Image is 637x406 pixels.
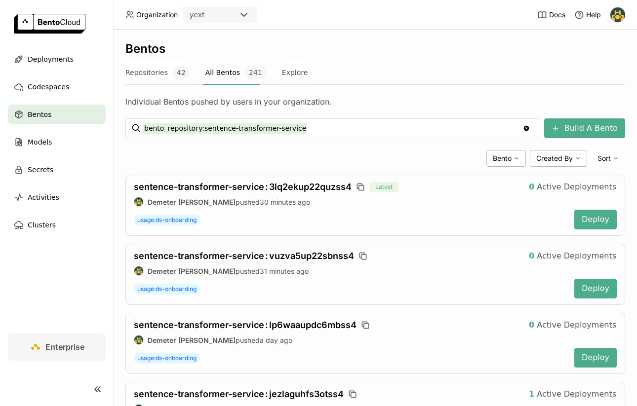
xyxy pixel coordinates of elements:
[134,320,357,331] a: sentence-transformer-service:lp6waaupdc6mbss4
[28,219,56,231] span: Clusters
[260,198,310,206] span: 30 minutes ago
[537,10,565,20] a: Docs
[134,353,200,364] span: usage:ds-onboarding
[28,136,52,148] span: Models
[148,267,236,275] strong: Demeter [PERSON_NAME]
[265,182,268,192] span: :
[521,246,624,266] button: 0Active Deployments
[537,182,616,192] span: Active Deployments
[28,81,69,93] span: Codespaces
[8,105,106,124] a: Bentos
[265,251,268,261] span: :
[125,41,625,56] div: Bentos
[173,66,190,79] span: 42
[529,389,534,399] strong: 1
[134,335,566,345] div: pushed
[282,60,308,85] button: Explore
[537,251,616,261] span: Active Deployments
[486,150,526,167] div: Bento
[134,266,143,275] img: Demeter Dobos
[28,191,59,203] span: Activities
[136,10,178,19] span: Organization
[125,97,625,107] div: Individual Bentos pushed by users in your organization.
[134,335,143,344] img: Demeter Dobos
[574,10,601,20] div: Help
[8,333,106,361] a: Enterprise
[574,279,617,298] button: Deploy
[544,118,625,138] button: Build A Bento
[574,348,617,368] button: Deploy
[205,10,206,20] input: Selected yext.
[537,389,616,399] span: Active Deployments
[8,49,106,69] a: Deployments
[8,132,106,152] a: Models
[529,251,534,261] strong: 0
[574,210,617,229] button: Deploy
[586,10,601,19] span: Help
[190,10,204,20] div: yext
[125,60,190,85] button: Repositories
[8,215,106,235] a: Clusters
[610,7,625,22] img: Demeter Dobos
[14,14,85,34] img: logo
[134,197,143,206] img: Demeter Dobos
[134,182,352,192] a: sentence-transformer-service:3lq2ekup22quzss4
[493,154,512,163] span: Bento
[260,336,292,344] span: a day ago
[265,320,268,330] span: :
[205,60,266,85] button: All Bentos
[28,164,53,176] span: Secrets
[8,187,106,207] a: Activities
[28,53,74,65] span: Deployments
[521,384,624,404] button: 1Active Deployments
[245,66,266,79] span: 241
[521,177,624,197] button: 0Active Deployments
[134,266,566,276] div: pushed
[28,109,51,120] span: Bentos
[530,150,587,167] div: Created By
[591,150,625,167] div: Sort
[529,182,534,192] strong: 0
[549,10,565,19] span: Docs
[265,389,268,399] span: :
[134,389,344,399] span: sentence-transformer-service jezlaguhfs3otss4
[521,315,624,335] button: 0Active Deployments
[134,320,357,330] span: sentence-transformer-service lp6waaupdc6mbss4
[537,320,616,330] span: Active Deployments
[260,267,309,275] span: 31 minutes ago
[134,215,200,225] span: usage:ds-onboarding
[148,336,236,344] strong: Demeter [PERSON_NAME]
[134,182,352,192] span: sentence-transformer-service 3lq2ekup22quzss4
[522,124,530,132] svg: Clear value
[134,251,354,261] a: sentence-transformer-service:vuzva5up22sbnss4
[8,77,106,97] a: Codespaces
[369,182,398,192] span: Latest
[134,197,566,207] div: pushed
[148,198,236,206] strong: Demeter [PERSON_NAME]
[134,389,344,400] a: sentence-transformer-service:jezlaguhfs3otss4
[134,251,354,261] span: sentence-transformer-service vuzva5up22sbnss4
[597,154,611,163] span: Sort
[134,284,200,295] span: usage:ds-onboarding
[8,160,106,180] a: Secrets
[529,320,534,330] strong: 0
[536,154,573,163] span: Created By
[45,342,84,352] span: Enterprise
[143,120,522,136] input: Search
